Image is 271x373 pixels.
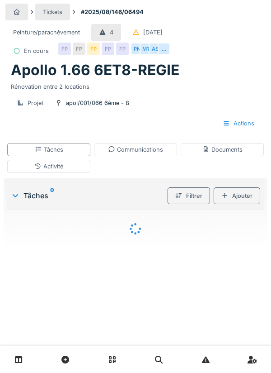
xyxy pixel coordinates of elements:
div: [DATE] [143,28,163,37]
div: Peinture/parachèvement [13,28,80,37]
div: Activité [34,162,63,171]
div: Filtrer [168,187,210,204]
div: FP [73,43,85,55]
div: apol/001/066 6ème - 8 [66,99,129,107]
div: Projet [28,99,43,107]
div: 4 [110,28,113,37]
div: Tâches [11,190,164,201]
div: FP [116,43,129,55]
div: … [158,43,170,55]
div: FP [58,43,71,55]
div: Ajouter [214,187,260,204]
div: En cours [24,47,49,55]
div: Rénovation entre 2 locations [11,79,260,91]
div: Actions [215,115,262,132]
div: FP [102,43,114,55]
div: Communications [108,145,163,154]
div: Documents [202,145,243,154]
h1: Apollo 1.66 6ET8-REGIE [11,62,179,79]
div: MT [140,43,152,55]
div: PN [131,43,143,55]
div: FP [87,43,100,55]
sup: 0 [50,190,54,201]
div: Tâches [35,145,63,154]
strong: #2025/08/146/06494 [77,8,147,16]
div: Tickets [43,8,62,16]
div: AS [149,43,161,55]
